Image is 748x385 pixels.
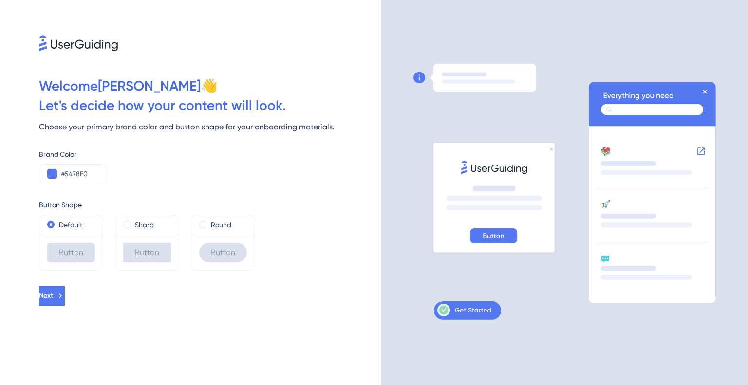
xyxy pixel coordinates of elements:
[39,148,381,160] div: Brand Color
[199,243,247,262] div: Button
[39,96,381,115] div: Let ' s decide how your content will look.
[39,76,381,96] div: Welcome [PERSON_NAME] 👋
[39,286,65,306] button: Next
[47,243,95,262] div: Button
[211,219,231,231] label: Round
[135,219,154,231] label: Sharp
[39,121,381,133] div: Choose your primary brand color and button shape for your onboarding materials.
[39,290,53,302] span: Next
[39,199,381,211] div: Button Shape
[59,219,82,231] label: Default
[123,243,171,262] div: Button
